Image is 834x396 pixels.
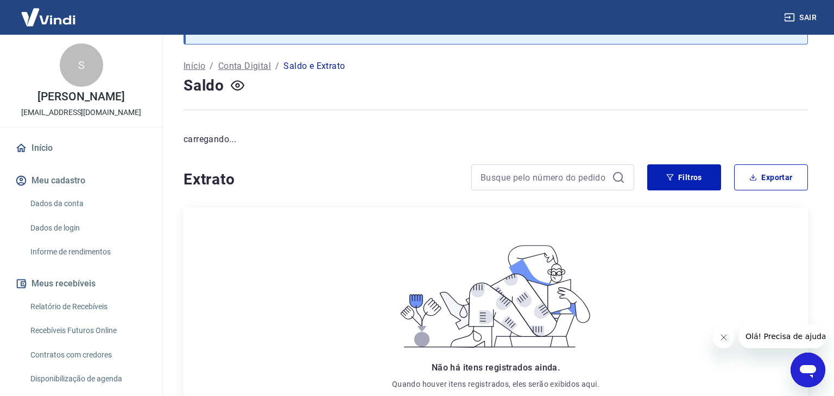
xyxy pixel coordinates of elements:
a: Início [184,60,205,73]
button: Filtros [647,164,721,190]
p: [EMAIL_ADDRESS][DOMAIN_NAME] [21,107,141,118]
h4: Extrato [184,169,458,190]
a: Início [13,136,149,160]
button: Sair [782,8,821,28]
iframe: Fechar mensagem [713,327,735,348]
a: Conta Digital [218,60,271,73]
iframe: Botão para abrir a janela de mensagens [791,353,825,387]
p: Quando houver itens registrados, eles serão exibidos aqui. [392,379,599,389]
img: Vindi [13,1,84,34]
a: Dados da conta [26,193,149,215]
h4: Saldo [184,75,224,97]
a: Contratos com credores [26,344,149,366]
p: Saldo e Extrato [283,60,345,73]
button: Exportar [734,164,808,190]
iframe: Mensagem da empresa [739,324,825,348]
button: Meus recebíveis [13,272,149,296]
a: Relatório de Recebíveis [26,296,149,318]
span: Olá! Precisa de ajuda? [7,8,91,16]
button: Meu cadastro [13,169,149,193]
p: / [275,60,279,73]
a: Informe de rendimentos [26,241,149,263]
p: carregando... [184,133,808,146]
a: Disponibilização de agenda [26,368,149,390]
input: Busque pelo número do pedido [481,169,608,186]
p: / [210,60,213,73]
a: Recebíveis Futuros Online [26,320,149,342]
div: S [60,43,103,87]
p: [PERSON_NAME] [37,91,124,103]
span: Não há itens registrados ainda. [432,362,560,373]
a: Dados de login [26,217,149,239]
